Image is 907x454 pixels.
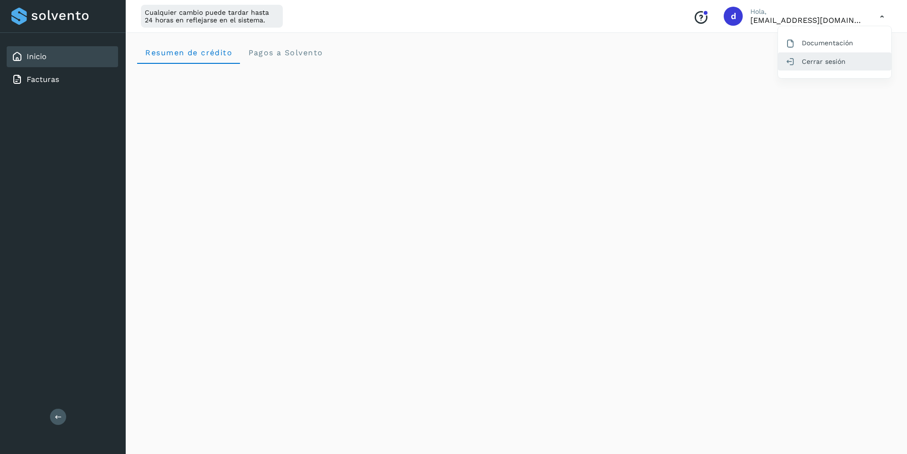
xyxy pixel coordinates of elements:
div: Documentación [778,34,891,52]
div: Inicio [7,46,118,67]
a: Facturas [27,75,59,84]
div: Facturas [7,69,118,90]
a: Inicio [27,52,47,61]
div: Cerrar sesión [778,52,891,71]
